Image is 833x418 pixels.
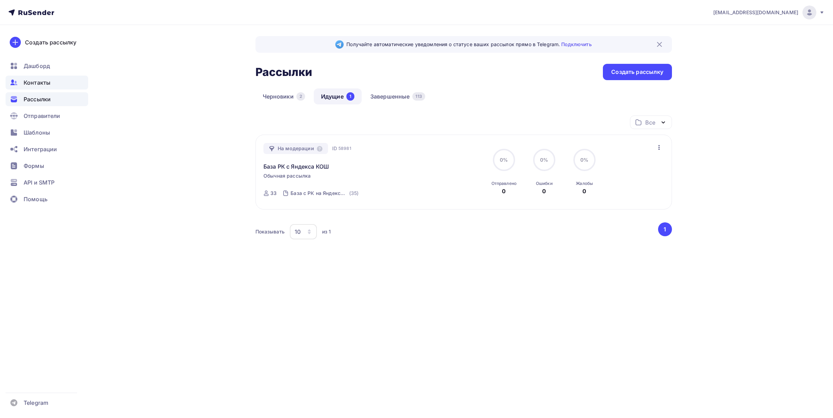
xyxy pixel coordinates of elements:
[576,181,593,186] div: Жалобы
[713,9,798,16] span: [EMAIL_ADDRESS][DOMAIN_NAME]
[24,162,44,170] span: Формы
[289,224,317,240] button: 10
[611,68,663,76] div: Создать рассылку
[580,157,588,163] span: 0%
[658,222,672,236] button: Go to page 1
[24,62,50,70] span: Дашборд
[6,159,88,173] a: Формы
[536,181,553,186] div: Ошибки
[263,162,329,171] a: База РК с Яндекса КОШ
[346,41,591,48] span: Получайте автоматические уведомления о статусе ваших рассылок прямо в Telegram.
[24,128,50,137] span: Шаблоны
[314,88,362,104] a: Идущие1
[6,126,88,139] a: Шаблоны
[332,145,337,152] span: ID
[290,188,359,199] a: База с РК на Яндексе КОШ (35)
[338,145,351,152] span: 58981
[657,222,672,236] ul: Pagination
[6,109,88,123] a: Отправители
[491,181,516,186] div: Отправлено
[346,92,354,101] div: 1
[270,190,277,197] div: 33
[24,178,54,187] span: API и SMTP
[24,112,60,120] span: Отправители
[540,157,548,163] span: 0%
[255,88,312,104] a: Черновики2
[24,78,50,87] span: Контакты
[630,116,672,129] button: Все
[6,59,88,73] a: Дашборд
[500,157,508,163] span: 0%
[363,88,432,104] a: Завершенные113
[295,228,301,236] div: 10
[263,143,328,154] div: На модерации
[24,195,48,203] span: Помощь
[6,76,88,89] a: Контакты
[645,118,655,127] div: Все
[713,6,825,19] a: [EMAIL_ADDRESS][DOMAIN_NAME]
[6,92,88,106] a: Рассылки
[542,187,546,195] div: 0
[24,145,57,153] span: Интеграции
[296,92,305,101] div: 2
[24,399,48,407] span: Telegram
[561,41,591,47] a: Подключить
[255,228,285,235] div: Показывать
[349,190,359,197] div: (35)
[335,40,344,49] img: Telegram
[25,38,76,46] div: Создать рассылку
[582,187,586,195] div: 0
[291,190,347,197] div: База с РК на Яндексе КОШ
[412,92,425,101] div: 113
[322,228,331,235] div: из 1
[24,95,51,103] span: Рассылки
[263,172,311,179] span: Обычная рассылка
[255,65,312,79] h2: Рассылки
[502,187,506,195] div: 0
